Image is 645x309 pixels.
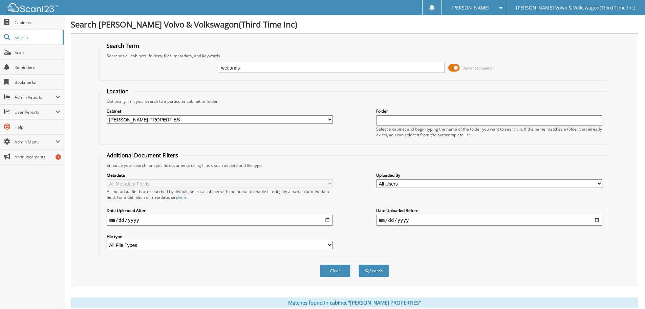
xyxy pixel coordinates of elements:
span: Cabinets [15,20,60,25]
span: Admin Reports [15,94,56,100]
div: Searches all cabinets, folders, files, metadata, and keywords [103,53,606,59]
legend: Location [103,88,132,95]
legend: Search Term [103,42,143,50]
h1: Search [PERSON_NAME] Volvo & Volkswagon(Third Time Inc) [71,19,638,30]
span: Advanced Search [464,65,494,71]
div: Matches found in cabinet "[PERSON_NAME] PROPERTIES" [71,297,638,308]
span: Admin Menu [15,139,56,145]
span: Announcements [15,154,60,160]
legend: Additional Document Filters [103,152,181,159]
span: [PERSON_NAME] [452,6,490,10]
input: start [107,215,333,226]
label: File type [107,234,333,239]
input: end [376,215,602,226]
div: Select a cabinet and begin typing the name of the folder you want to search in. If the name match... [376,126,602,138]
button: Clear [320,265,350,277]
a: here [178,194,187,200]
label: Date Uploaded Before [376,208,602,213]
label: Uploaded By [376,172,602,178]
span: Scan [15,50,60,55]
label: Cabinet [107,108,333,114]
img: scan123-logo-white.svg [7,3,58,12]
label: Date Uploaded After [107,208,333,213]
span: User Reports [15,109,56,115]
label: Metadata [107,172,333,178]
span: [PERSON_NAME] Volvo & Volkswagon(Third Time Inc) [516,6,635,10]
span: Bookmarks [15,79,60,85]
button: Search [359,265,389,277]
div: 1 [56,154,61,160]
label: Folder [376,108,602,114]
span: Search [15,35,59,40]
div: All metadata fields are searched by default. Select a cabinet with metadata to enable filtering b... [107,189,333,200]
div: Enhance your search for specific documents using filters such as date and file type. [103,162,606,168]
span: Reminders [15,64,60,70]
div: Optionally limit your search to a particular cabinet or folder [103,98,606,104]
span: Help [15,124,60,130]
